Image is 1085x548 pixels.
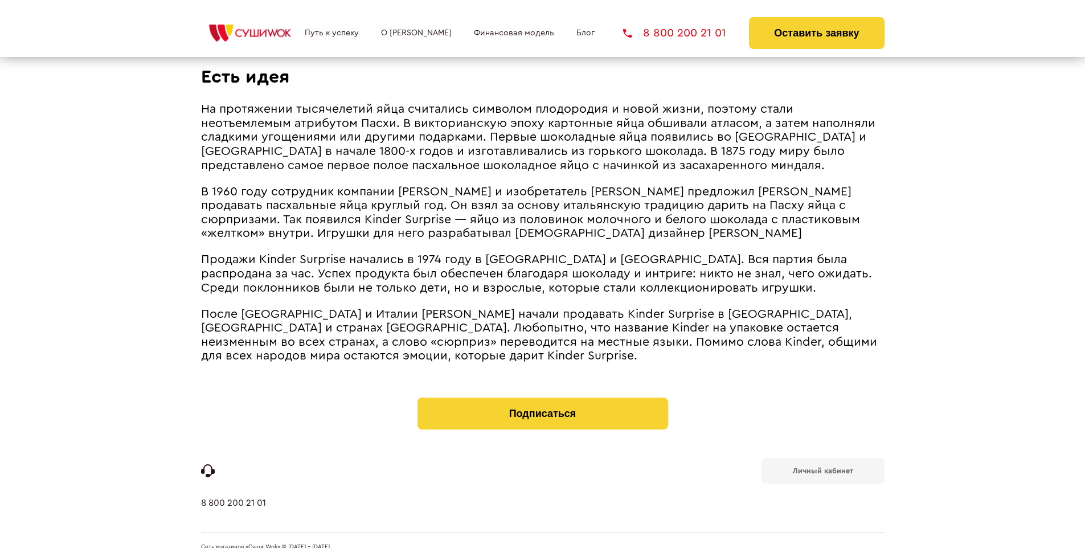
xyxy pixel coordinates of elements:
[643,27,726,39] span: 8 800 200 21 01
[201,253,872,293] span: Продажи Kinder Surprise начались в 1974 году в [GEOGRAPHIC_DATA] и [GEOGRAPHIC_DATA]. Вся партия ...
[201,498,266,532] a: 8 800 200 21 01
[201,103,875,171] span: На протяжении тысячелетий яйца считались символом плодородия и новой жизни, поэтому стали неотъем...
[793,467,853,475] b: Личный кабинет
[305,28,359,38] a: Путь к успеху
[201,186,860,240] span: В 1960 году сотрудник компании [PERSON_NAME] и изобретатель [PERSON_NAME] предложил [PERSON_NAME]...
[576,28,595,38] a: Блог
[201,308,877,362] span: После [GEOGRAPHIC_DATA] и Италии [PERSON_NAME] начали продавать Kinder Surprise в [GEOGRAPHIC_DAT...
[761,458,885,484] a: Личный кабинет
[623,27,726,39] a: 8 800 200 21 01
[474,28,554,38] a: Финансовая модель
[201,68,290,86] span: Есть идея
[381,28,452,38] a: О [PERSON_NAME]
[417,398,668,430] button: Подписаться
[749,17,884,49] button: Оставить заявку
